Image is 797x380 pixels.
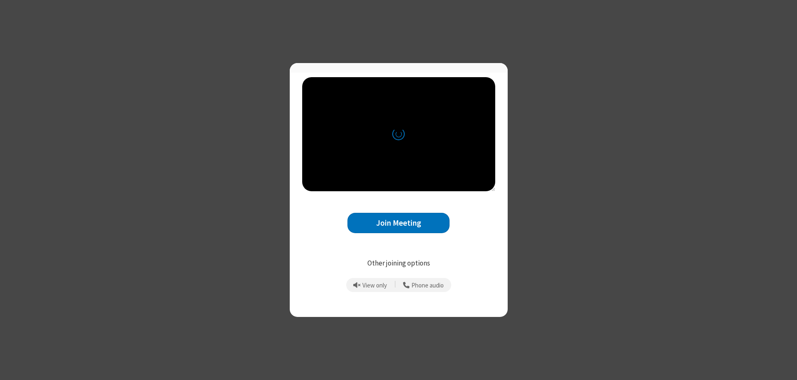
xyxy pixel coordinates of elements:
[394,279,396,291] span: |
[350,278,390,292] button: Prevent echo when there is already an active mic and speaker in the room.
[302,258,495,269] p: Other joining options
[362,282,387,289] span: View only
[400,278,447,292] button: Use your phone for mic and speaker while you view the meeting on this device.
[347,213,450,233] button: Join Meeting
[411,282,444,289] span: Phone audio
